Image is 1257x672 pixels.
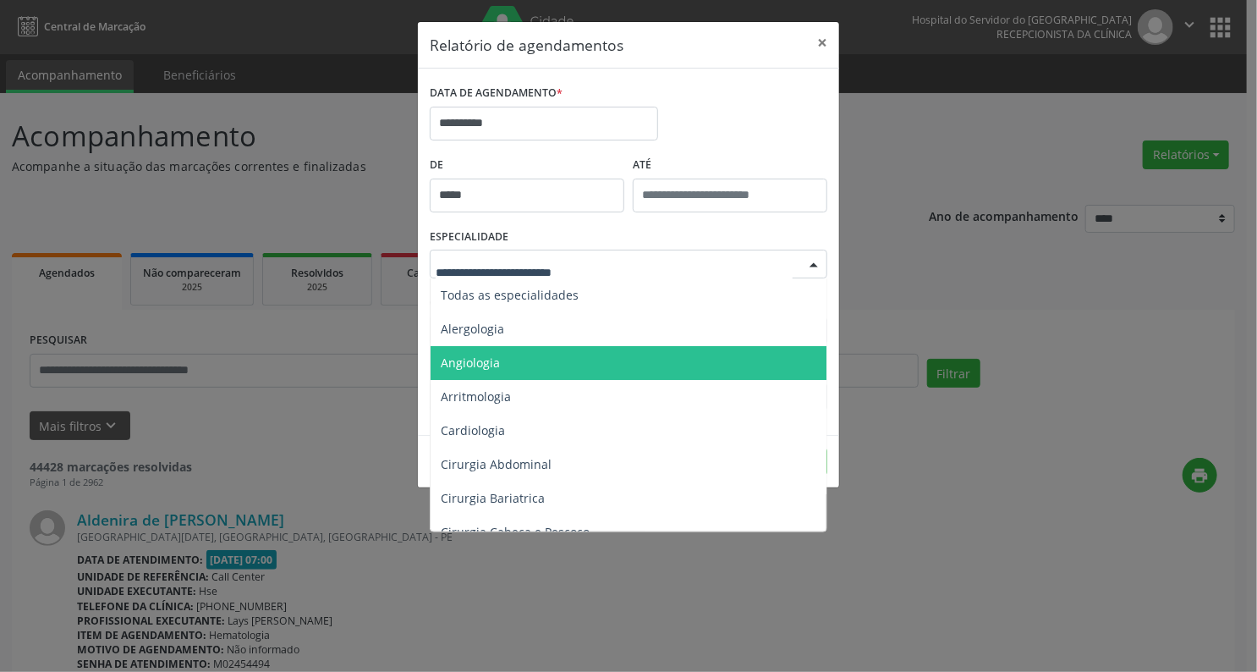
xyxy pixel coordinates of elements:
[441,355,500,371] span: Angiologia
[430,34,623,56] h5: Relatório de agendamentos
[430,224,508,251] label: ESPECIALIDADE
[441,490,545,506] span: Cirurgia Bariatrica
[441,422,505,438] span: Cardiologia
[441,524,590,540] span: Cirurgia Cabeça e Pescoço
[441,287,579,303] span: Todas as especialidades
[441,388,511,405] span: Arritmologia
[430,80,563,107] label: DATA DE AGENDAMENTO
[633,152,827,179] label: ATÉ
[441,321,504,337] span: Alergologia
[441,456,552,472] span: Cirurgia Abdominal
[805,22,839,63] button: Close
[430,152,624,179] label: De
